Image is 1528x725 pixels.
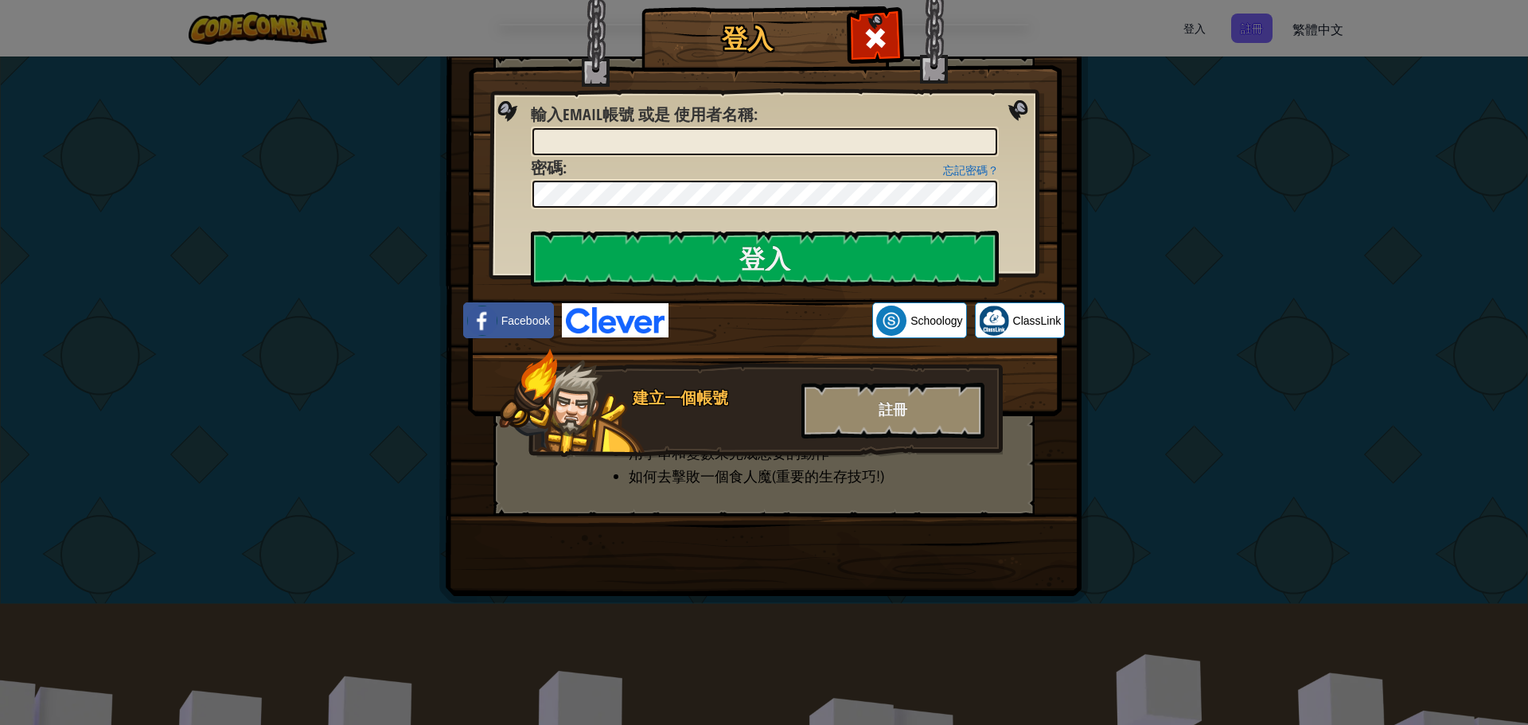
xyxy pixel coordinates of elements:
input: 登入 [531,231,999,286]
img: schoology.png [876,306,906,336]
h1: 登入 [645,25,848,53]
span: ClassLink [1013,313,1062,329]
label: : [531,103,758,127]
img: classlink-logo-small.png [979,306,1009,336]
span: Facebook [501,313,550,329]
span: 密碼 [531,157,563,178]
img: clever-logo-blue.png [562,303,668,337]
a: 忘記密碼？ [943,164,999,177]
span: 輸入Email帳號 或是 使用者名稱 [531,103,754,125]
div: 建立一個帳號 [633,387,792,410]
div: 註冊 [801,383,984,439]
img: facebook_small.png [467,306,497,336]
iframe: 「使用 Google 帳戶登入」按鈕 [668,303,872,338]
span: Schoology [910,313,962,329]
label: : [531,157,567,180]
